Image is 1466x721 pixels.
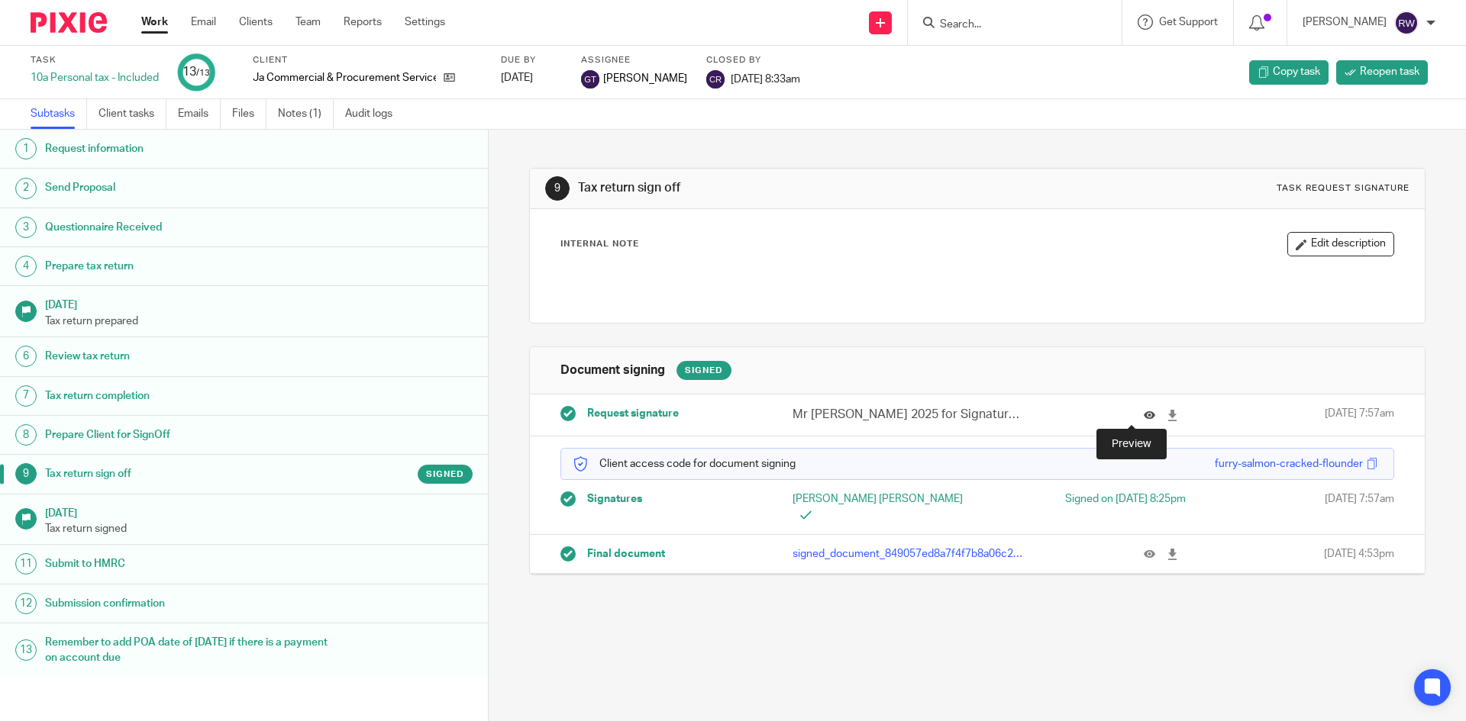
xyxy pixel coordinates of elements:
h1: Prepare tax return [45,255,331,278]
h1: Send Proposal [45,176,331,199]
p: Tax return prepared [45,314,473,329]
div: 8 [15,424,37,446]
div: Signed on [DATE] 8:25pm [1001,491,1186,507]
p: Client access code for document signing [573,456,796,472]
span: Request signature [587,406,679,421]
a: Files [232,99,266,129]
span: Final document [587,546,665,562]
div: 12 [15,593,37,614]
span: [DATE] 8:33am [731,73,800,84]
label: Due by [501,54,562,66]
p: signed_document_849057ed8a7f4f7b8a06c2556ef73025.pdf [793,546,1023,562]
input: Search [938,18,1076,32]
div: 2 [15,178,37,199]
h1: Review tax return [45,345,331,368]
a: Audit logs [345,99,404,129]
p: Tax return signed [45,521,473,536]
button: Edit description [1287,232,1394,256]
span: [DATE] 4:53pm [1324,546,1394,562]
h1: [DATE] [45,502,473,521]
img: svg%3E [1394,11,1419,35]
h1: Tax return sign off [578,180,1010,196]
h1: Tax return sign off [45,462,331,485]
h1: Tax return completion [45,385,331,407]
div: 6 [15,346,37,367]
p: Ja Commercial & Procurement Services Ltd [253,70,436,85]
label: Assignee [581,54,687,66]
a: Reports [344,14,382,30]
div: Task request signature [1277,182,1409,195]
a: Notes (1) [278,99,334,129]
a: Settings [405,14,445,30]
p: Mr [PERSON_NAME] 2025 for Signature.pdf [793,406,1023,423]
div: 9 [15,463,37,484]
div: furry-salmon-cracked-flounder [1215,456,1363,472]
a: Work [141,14,168,30]
h1: Questionnaire Received [45,216,331,239]
div: 1 [15,138,37,159]
h1: Submit to HMRC [45,552,331,575]
div: 3 [15,217,37,238]
span: [DATE] 7:57am [1325,406,1394,423]
span: Get Support [1159,17,1218,27]
img: svg%3E [706,70,725,89]
div: 11 [15,553,37,575]
div: 9 [545,176,570,201]
h1: [DATE] [45,294,473,313]
label: Client [253,54,482,66]
p: Internal Note [560,238,639,250]
h1: Document signing [560,362,665,378]
a: Emails [178,99,221,129]
img: svg%3E [581,70,599,89]
a: Reopen task [1336,60,1428,85]
a: Client tasks [98,99,166,129]
a: Team [295,14,321,30]
h1: Request information [45,137,331,160]
span: [PERSON_NAME] [603,71,687,86]
p: [PERSON_NAME] [PERSON_NAME] [793,491,977,523]
h1: Remember to add POA date of [DATE] if there is a payment on account due [45,631,331,670]
h1: Prepare Client for SignOff [45,423,331,446]
div: Signed [676,361,731,380]
label: Task [31,54,159,66]
p: [PERSON_NAME] [1303,14,1387,30]
div: 10a Personal tax - Included [31,70,159,85]
a: Subtasks [31,99,87,129]
div: 13 [15,639,37,661]
span: Copy task [1273,64,1320,79]
small: /13 [196,69,210,77]
div: 7 [15,385,37,407]
a: Clients [239,14,273,30]
a: Email [191,14,216,30]
label: Closed by [706,54,800,66]
span: Reopen task [1360,64,1419,79]
span: Signed [426,468,464,481]
span: Signatures [587,491,642,507]
div: 13 [182,63,210,81]
img: Pixie [31,12,107,33]
div: 4 [15,256,37,277]
div: [DATE] [501,70,562,85]
h1: Submission confirmation [45,592,331,615]
a: Copy task [1249,60,1329,85]
span: [DATE] 7:57am [1325,491,1394,523]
